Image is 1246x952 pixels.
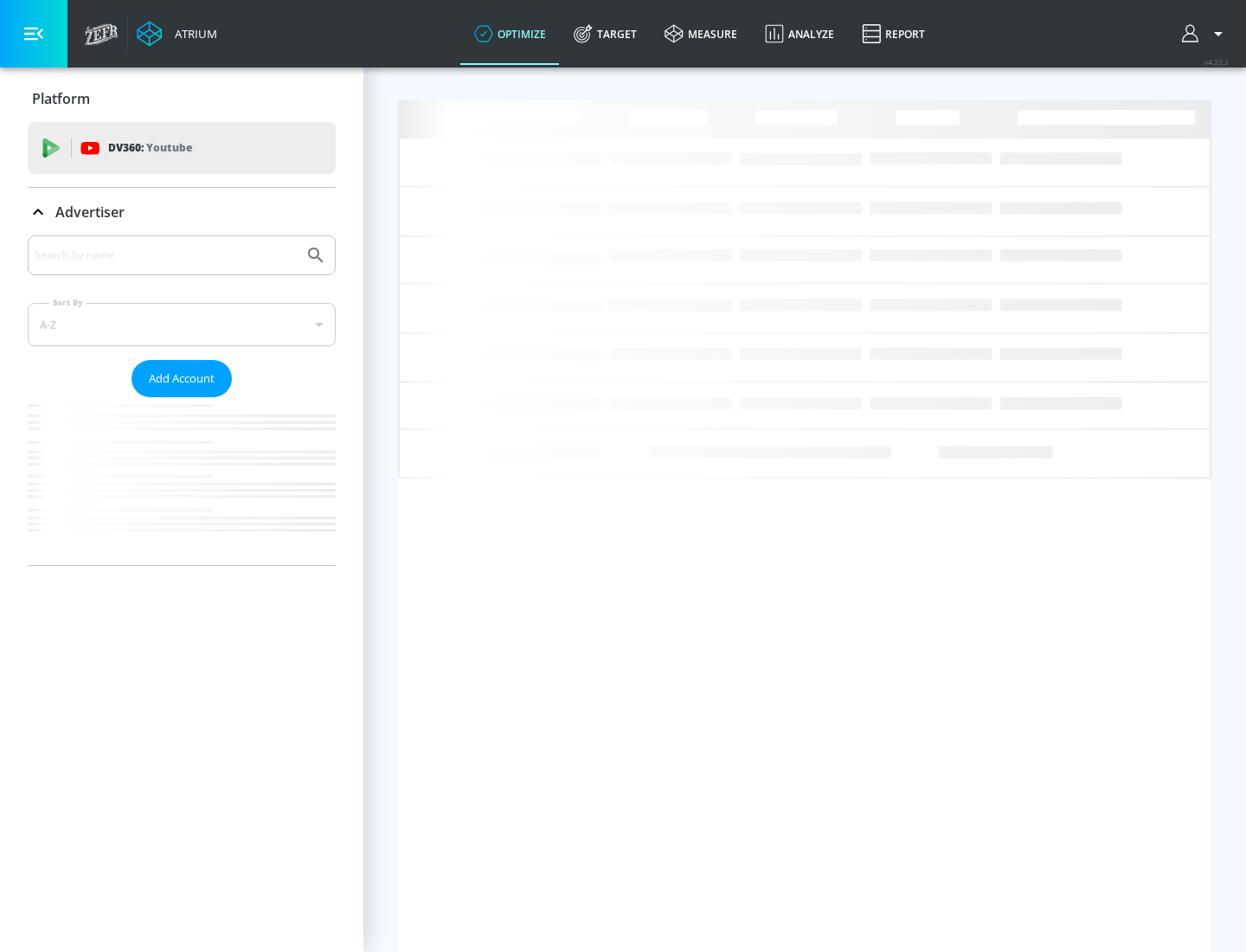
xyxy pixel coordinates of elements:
p: Platform [32,89,90,108]
div: Advertiser [28,188,336,236]
p: Youtube [146,138,192,157]
p: DV360: [108,138,192,158]
button: Add Account [132,360,232,397]
a: Atrium [137,21,217,47]
input: Search by name [35,244,297,267]
label: Sort By [49,297,87,308]
div: Platform [28,74,336,123]
a: Report [848,3,939,65]
div: Atrium [168,26,217,42]
a: optimize [460,3,560,65]
a: Analyze [751,3,848,65]
p: Advertiser [55,203,125,222]
div: DV360: Youtube [28,122,336,174]
div: Advertiser [28,235,336,565]
a: Target [560,3,651,65]
span: Add Account [149,369,215,389]
span: v 4.22.2 [1204,57,1229,67]
nav: list of Advertiser [28,397,336,565]
div: A-Z [28,303,336,346]
a: measure [651,3,751,65]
